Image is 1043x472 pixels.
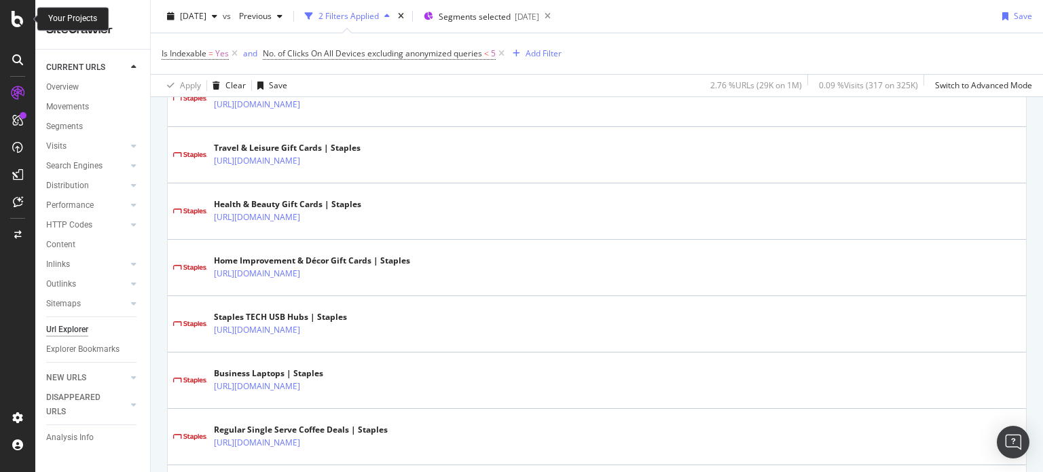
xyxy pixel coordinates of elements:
a: HTTP Codes [46,218,127,232]
a: Performance [46,198,127,213]
div: Outlinks [46,277,76,291]
a: Outlinks [46,277,127,291]
a: Inlinks [46,257,127,272]
div: Overview [46,80,79,94]
div: Explorer Bookmarks [46,342,120,357]
div: times [395,10,407,23]
div: Home Improvement & Décor Gift Cards | Staples [214,255,410,267]
a: Segments [46,120,141,134]
a: [URL][DOMAIN_NAME] [214,154,300,168]
button: Apply [162,75,201,96]
span: No. of Clicks On All Devices excluding anonymized queries [263,48,482,59]
div: Segments [46,120,83,134]
a: Distribution [46,179,127,193]
div: [DATE] [515,11,539,22]
img: main image [173,208,207,215]
a: Sitemaps [46,297,127,311]
a: [URL][DOMAIN_NAME] [214,211,300,224]
img: main image [173,321,207,327]
span: Yes [215,44,229,63]
div: Staples TECH USB Hubs | Staples [214,311,359,323]
a: NEW URLS [46,371,127,385]
a: [URL][DOMAIN_NAME] [214,323,300,337]
div: 2 Filters Applied [318,10,379,22]
img: main image [173,265,207,271]
span: Previous [234,10,272,22]
button: Clear [207,75,246,96]
div: Save [269,79,287,91]
span: Is Indexable [162,48,206,59]
a: [URL][DOMAIN_NAME] [214,436,300,450]
a: Overview [46,80,141,94]
div: HTTP Codes [46,218,92,232]
div: Apply [180,79,201,91]
div: Visits [46,139,67,153]
div: NEW URLS [46,371,86,385]
div: Switch to Advanced Mode [935,79,1032,91]
div: Sitemaps [46,297,81,311]
a: [URL][DOMAIN_NAME] [214,380,300,393]
a: Analysis Info [46,431,141,445]
div: Distribution [46,179,89,193]
div: 0.09 % Visits ( 317 on 325K ) [819,79,918,91]
a: CURRENT URLS [46,60,127,75]
div: Analysis Info [46,431,94,445]
button: and [243,47,257,60]
div: Content [46,238,75,252]
img: main image [173,96,207,102]
div: 2.76 % URLs ( 29K on 1M ) [710,79,802,91]
a: Visits [46,139,127,153]
span: = [208,48,213,59]
a: Search Engines [46,159,127,173]
span: < [484,48,489,59]
button: 2 Filters Applied [299,5,395,27]
div: Add Filter [526,48,562,59]
button: [DATE] [162,5,223,27]
span: vs [223,10,234,22]
div: Business Laptops | Staples [214,367,359,380]
button: Add Filter [507,46,562,62]
button: Save [252,75,287,96]
button: Previous [234,5,288,27]
div: CURRENT URLS [46,60,105,75]
div: Url Explorer [46,323,88,337]
img: main image [173,152,207,158]
button: Save [997,5,1032,27]
div: Search Engines [46,159,103,173]
div: Movements [46,100,89,114]
span: 5 [491,44,496,63]
div: Your Projects [48,13,97,24]
div: Health & Beauty Gift Cards | Staples [214,198,361,211]
div: Travel & Leisure Gift Cards | Staples [214,142,361,154]
div: Save [1014,10,1032,22]
a: Movements [46,100,141,114]
div: Performance [46,198,94,213]
a: [URL][DOMAIN_NAME] [214,267,300,280]
button: Switch to Advanced Mode [930,75,1032,96]
div: DISAPPEARED URLS [46,391,115,419]
div: Open Intercom Messenger [997,426,1029,458]
img: main image [173,378,207,384]
div: Inlinks [46,257,70,272]
a: Explorer Bookmarks [46,342,141,357]
span: 2025 Sep. 5th [180,10,206,22]
a: Content [46,238,141,252]
button: Segments selected[DATE] [418,5,539,27]
a: [URL][DOMAIN_NAME] [214,98,300,111]
div: Clear [225,79,246,91]
div: and [243,48,257,59]
img: main image [173,434,207,440]
a: Url Explorer [46,323,141,337]
a: DISAPPEARED URLS [46,391,127,419]
span: Segments selected [439,11,511,22]
div: Regular Single Serve Coffee Deals | Staples [214,424,388,436]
